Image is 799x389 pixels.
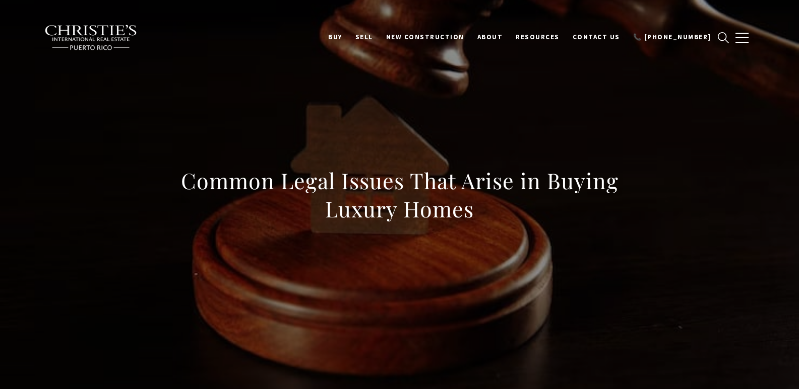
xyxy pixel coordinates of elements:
[633,33,711,41] span: 📞 [PHONE_NUMBER]
[349,28,380,47] a: SELL
[44,25,138,51] img: Christie's International Real Estate black text logo
[573,33,620,41] span: Contact Us
[627,28,718,47] a: 📞 [PHONE_NUMBER]
[380,28,471,47] a: New Construction
[386,33,464,41] span: New Construction
[471,28,510,47] a: About
[322,28,349,47] a: BUY
[509,28,566,47] a: Resources
[177,167,622,223] h1: Common Legal Issues That Arise in Buying Luxury Homes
